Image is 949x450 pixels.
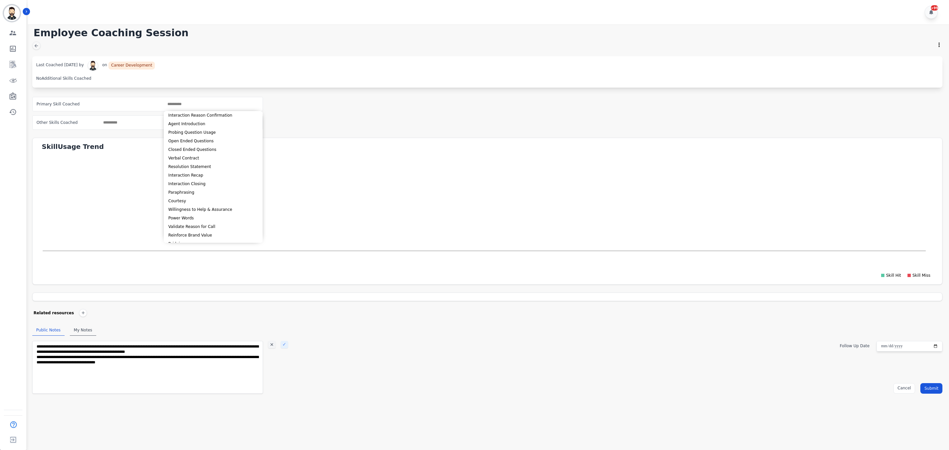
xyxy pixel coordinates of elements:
li: Agent Introduction [164,120,263,128]
div: +99 [931,5,938,11]
span: [DATE] [64,60,78,71]
li: Verbal Contract [164,154,263,162]
li: Courtesy [164,197,263,205]
div: Skill Usage Trend [42,142,942,151]
ul: selected options [165,101,261,107]
button: Cancel [893,383,915,394]
li: Resolution Statement [164,162,263,171]
li: Willingness to Help & Assurance [164,205,263,214]
div: Related resources [34,309,74,317]
div: ✕ [268,341,275,348]
label: Follow Up Date [840,344,870,348]
li: Validate Reason for Call [164,222,263,231]
li: Closed Ended Questions [164,145,263,154]
div: Last Coached by on [36,60,938,71]
text: Skill Miss [912,273,931,278]
li: Reinforce Brand Value [164,231,263,239]
ul: selected options [101,120,141,126]
li: Probing Question Usage [164,128,263,137]
img: Bordered avatar [4,5,20,21]
h1: Employee Coaching Session [34,27,188,39]
li: Power Words [164,214,263,222]
li: Interaction Reason Confirmation [164,111,263,120]
li: Interaction Recap [164,171,263,180]
li: Paraphrasing [164,188,263,197]
button: Submit [920,383,942,394]
div: Public Notes [32,325,65,336]
div: No Additional Skills Coached [36,73,91,84]
div: Other Skills Coached [37,116,78,129]
div: Primary Skill Coached [37,97,80,111]
div: Career Development [108,62,155,70]
div: + [79,309,87,317]
li: Interaction Closing [164,180,263,188]
text: Skill Hit [886,273,901,278]
img: avatar [88,60,98,71]
div: ✓ [281,341,288,348]
li: Open Ended Questions [164,137,263,145]
li: Bridging [164,239,263,248]
div: My Notes [70,325,96,336]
